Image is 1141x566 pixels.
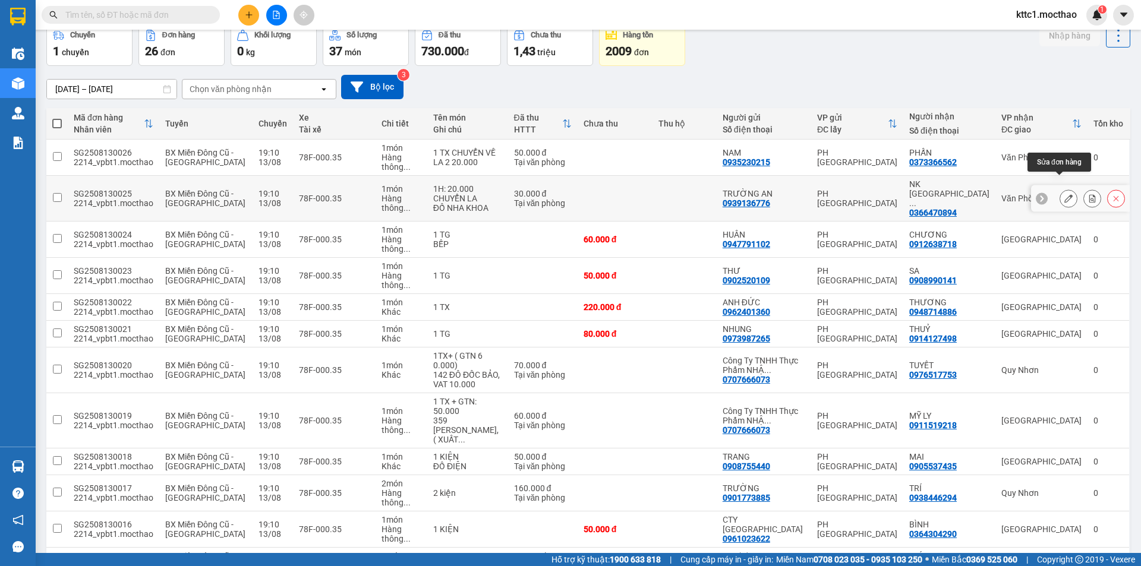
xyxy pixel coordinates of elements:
div: TRANG [723,452,805,461]
div: Tại văn phòng [514,157,572,167]
div: 19:10 [259,266,287,276]
div: Số điện thoại [723,125,805,134]
div: Quy Nhơn [1001,365,1082,375]
div: 1 món [382,143,421,153]
div: 220.000 đ [584,302,647,312]
div: 0 [1093,524,1123,534]
div: Tại văn phòng [514,198,572,208]
div: 1 TX + GTN: 50.000 [433,397,502,416]
div: 0912638718 [909,239,957,249]
div: THƯƠNG [909,298,989,307]
div: SG2508130025 [74,189,153,198]
div: 2214_vpbt1.mocthao [74,239,153,249]
div: Tuyến [165,119,247,128]
span: ... [404,534,411,543]
div: TRÍ [909,483,989,493]
span: BX Miền Đông Cũ - [GEOGRAPHIC_DATA] [165,266,245,285]
button: Nhập hàng [1039,25,1100,46]
div: 1 món [382,406,421,416]
div: Công Ty TNHH Thực Phẩm NHẬT KIM THÀNH [723,406,805,425]
span: ... [764,416,771,425]
span: đơn [634,48,649,57]
div: 1 KIỆN [433,524,502,534]
div: 0 [1093,365,1123,375]
span: 2009 [606,44,632,58]
div: Đã thu [514,113,562,122]
div: 1 TG [433,271,502,280]
div: 0 [1093,488,1123,498]
div: Hàng thông thường [382,194,421,213]
div: Tên món [433,113,502,122]
div: 0973987265 [723,334,770,343]
div: 2214_vpbt1.mocthao [74,370,153,380]
div: Ghi chú [433,125,502,134]
div: 78F-000.35 [299,416,370,425]
div: Đơn hàng [162,31,195,39]
div: NK SÀI GÒN PHÚ YÊN [909,179,989,208]
div: 2214_vpbt1.mocthao [74,334,153,343]
span: ... [909,198,916,208]
button: Hàng tồn2009đơn [599,23,685,66]
div: 78F-000.35 [299,365,370,375]
div: Đã thu [439,31,461,39]
div: Hàng thông thường [382,271,421,290]
div: Hàng thông thường [382,153,421,172]
span: BX Miền Đông Cũ - [GEOGRAPHIC_DATA] [165,298,245,317]
div: PH [GEOGRAPHIC_DATA] [817,361,897,380]
div: ĐC lấy [817,125,888,134]
span: đơn [160,48,175,57]
div: 2214_vpbt1.mocthao [74,461,153,471]
div: 0707666073 [723,375,770,384]
div: TRƯỜNG [723,483,805,493]
div: 1 món [382,261,421,271]
div: 1 TG [433,329,502,339]
div: 19:10 [259,452,287,461]
div: 13/08 [259,276,287,285]
div: PH [GEOGRAPHIC_DATA] [817,266,897,285]
span: kg [246,48,255,57]
div: 19:10 [259,298,287,307]
div: Người nhận [909,112,989,121]
button: Đơn hàng26đơn [138,23,225,66]
span: ... [404,162,411,172]
div: 0976517753 [909,370,957,380]
div: 0 [1093,235,1123,244]
div: 78F-000.35 [299,302,370,312]
div: 0905537435 [909,461,957,471]
button: Chuyến1chuyến [46,23,133,66]
img: icon-new-feature [1092,10,1102,20]
span: ... [404,280,411,290]
div: SG2508130021 [74,324,153,334]
div: 13/08 [259,493,287,502]
div: Hàng tồn [623,31,653,39]
div: 1 KIỆN [433,452,502,461]
div: Sửa đơn hàng [1060,189,1077,207]
div: 70.000 đ [514,361,572,370]
div: 30.000 đ [514,189,572,198]
div: SA [909,266,989,276]
div: Mã đơn hàng [74,113,144,122]
div: 1 món [382,361,421,370]
div: 160.000 đ [514,483,572,493]
span: 1 [1100,5,1104,14]
div: 1H: 20.000 CHUYỂN LA [433,184,502,203]
button: Đã thu730.000đ [415,23,501,66]
div: 13/08 [259,420,287,430]
div: CHƯƠNG [909,230,989,239]
div: [GEOGRAPHIC_DATA] [1001,302,1082,312]
div: 78F-000.35 [299,271,370,280]
div: 50.000 đ [514,148,572,157]
div: 1 món [382,452,421,461]
div: [GEOGRAPHIC_DATA] [1001,329,1082,339]
div: Nhân viên [74,125,144,134]
div: SG2508130024 [74,230,153,239]
div: 50.000 đ [584,271,647,280]
div: 13/08 [259,307,287,317]
div: Xe [299,113,370,122]
div: 1 món [382,298,421,307]
span: 0 [237,44,244,58]
div: 2214_vpbt1.mocthao [74,198,153,208]
span: search [49,11,58,19]
span: BX Miền Đông Cũ - [GEOGRAPHIC_DATA] [165,411,245,430]
div: PH [GEOGRAPHIC_DATA] [817,189,897,208]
